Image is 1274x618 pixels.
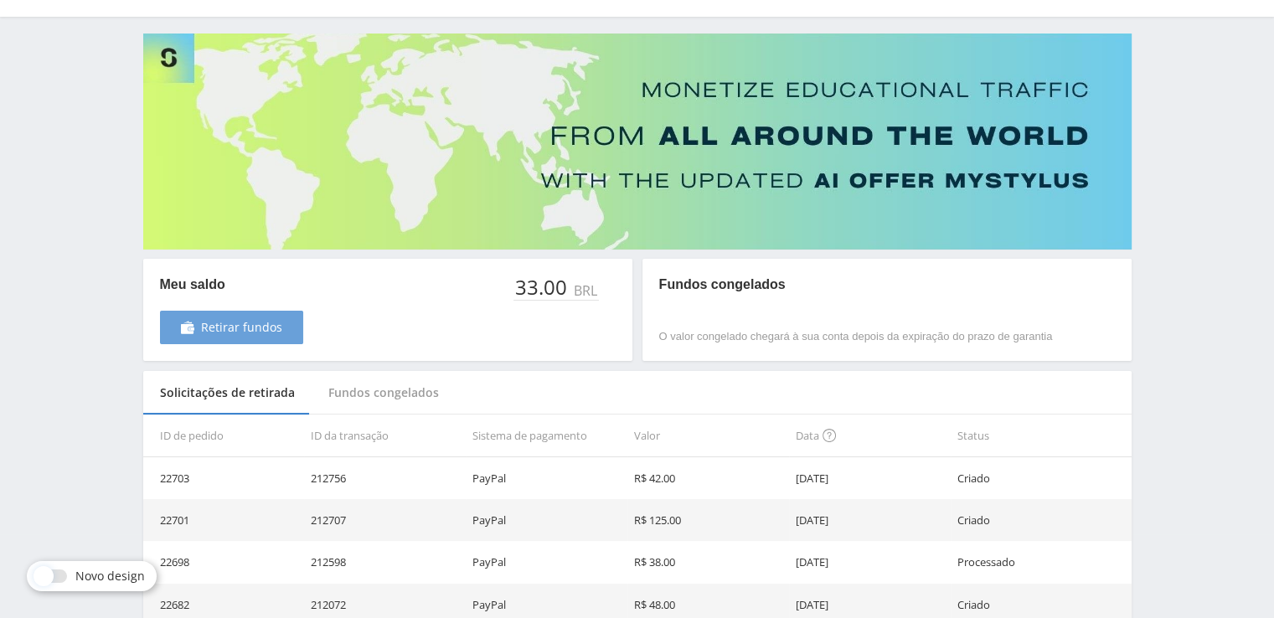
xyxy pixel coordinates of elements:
[143,541,305,583] td: 22698
[466,541,627,583] td: PayPal
[951,541,1132,583] td: Processado
[627,457,789,499] td: R$ 42.00
[789,457,951,499] td: [DATE]
[312,371,456,415] div: Fundos congelados
[304,457,466,499] td: 212756
[466,499,627,541] td: PayPal
[513,276,570,299] div: 33.00
[789,541,951,583] td: [DATE]
[789,499,951,541] td: [DATE]
[201,321,282,334] span: Retirar fundos
[160,276,303,294] p: Meu saldo
[143,33,1132,250] img: Banner
[160,311,303,344] a: Retirar fundos
[466,415,627,457] th: Sistema de pagamento
[789,415,951,457] th: Data
[951,457,1132,499] td: Criado
[570,283,599,298] div: BRL
[659,329,1053,344] p: O valor congelado chegará à sua conta depois da expiração do prazo de garantia
[304,499,466,541] td: 212707
[143,499,305,541] td: 22701
[75,569,145,583] span: Novo design
[951,499,1132,541] td: Criado
[143,415,305,457] th: ID de pedido
[304,541,466,583] td: 212598
[143,457,305,499] td: 22703
[143,371,312,415] div: Solicitações de retirada
[659,276,1053,294] p: Fundos congelados
[304,415,466,457] th: ID da transação
[627,499,789,541] td: R$ 125.00
[466,457,627,499] td: PayPal
[627,415,789,457] th: Valor
[951,415,1132,457] th: Status
[627,541,789,583] td: R$ 38.00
